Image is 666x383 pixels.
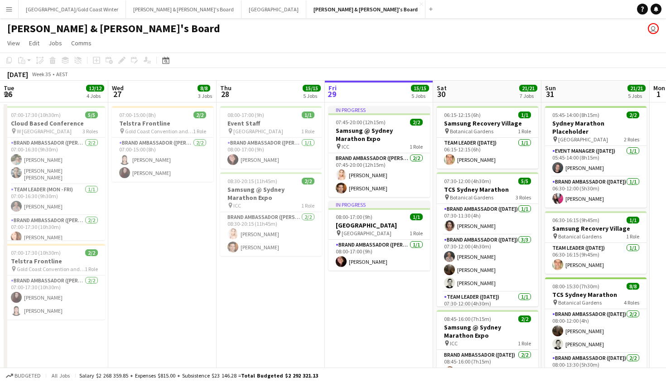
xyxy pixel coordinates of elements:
[336,213,372,220] span: 08:00-17:00 (9h)
[435,89,447,99] span: 30
[112,84,124,92] span: Wed
[518,340,531,347] span: 1 Role
[624,136,639,143] span: 2 Roles
[86,85,104,92] span: 12/12
[11,249,61,256] span: 07:00-17:30 (10h30m)
[328,153,430,197] app-card-role: Brand Ambassador ([PERSON_NAME])2/207:45-20:00 (12h15m)[PERSON_NAME][PERSON_NAME]
[545,119,647,136] h3: Sydney Marathon Placeholder
[198,85,210,92] span: 8/8
[544,89,556,99] span: 31
[437,106,538,169] div: 06:15-12:15 (6h)1/1Samsung Recovery Village Botanical Gardens1 RoleTeam Leader ([DATE])1/106:15-1...
[624,299,639,306] span: 4 Roles
[30,71,53,78] span: Week 35
[444,178,491,184] span: 07:30-12:00 (4h30m)
[328,221,430,229] h3: [GEOGRAPHIC_DATA]
[520,92,537,99] div: 7 Jobs
[19,0,126,18] button: [GEOGRAPHIC_DATA]/Gold Coast Winter
[4,119,105,127] h3: Cloud Based Conference
[444,112,481,118] span: 06:15-12:15 (6h)
[328,106,430,113] div: In progress
[79,372,318,379] div: Salary $2 268 359.85 + Expenses $815.00 + Subsistence $23 146.28 =
[437,185,538,194] h3: TCS Sydney Marathon
[25,37,43,49] a: Edit
[241,0,306,18] button: [GEOGRAPHIC_DATA]
[558,233,602,240] span: Botanical Gardens
[17,266,85,272] span: Gold Coast Convention and Exhibition Centre
[437,204,538,235] app-card-role: Brand Ambassador ([DATE])1/107:30-11:30 (4h)[PERSON_NAME]
[437,84,447,92] span: Sat
[626,233,639,240] span: 1 Role
[516,194,531,201] span: 3 Roles
[518,128,531,135] span: 1 Role
[558,299,602,306] span: Botanical Gardens
[437,138,538,169] app-card-role: Team Leader ([DATE])1/106:15-12:15 (6h)[PERSON_NAME]
[545,146,647,177] app-card-role: Event Manager ([DATE])1/105:45-14:00 (8h15m)[PERSON_NAME]
[411,85,429,92] span: 15/15
[652,89,665,99] span: 1
[193,112,206,118] span: 2/2
[29,39,39,47] span: Edit
[4,244,105,320] div: 07:00-17:30 (10h30m)2/2Telstra Frontline Gold Coast Convention and Exhibition Centre1 RoleBrand A...
[219,89,232,99] span: 28
[450,194,493,201] span: Botanical Gardens
[552,112,599,118] span: 05:45-14:00 (8h15m)
[342,230,391,237] span: [GEOGRAPHIC_DATA]
[437,119,538,127] h3: Samsung Recovery Village
[220,119,322,127] h3: Event Staff
[4,138,105,184] app-card-role: Brand Ambassador ([PERSON_NAME])2/207:00-16:30 (9h30m)[PERSON_NAME][PERSON_NAME] [PERSON_NAME]
[627,283,639,290] span: 8/8
[545,84,556,92] span: Sun
[4,37,24,49] a: View
[125,128,193,135] span: Gold Coast Convention and Exhibition Centre
[227,178,277,184] span: 08:30-20:15 (11h45m)
[4,106,105,240] app-job-card: 07:00-17:30 (10h30m)5/5Cloud Based Conference W [GEOGRAPHIC_DATA]3 RolesBrand Ambassador ([PERSON...
[112,119,213,127] h3: Telstra Frontline
[45,37,66,49] a: Jobs
[11,112,61,118] span: 07:00-17:30 (10h30m)
[410,230,423,237] span: 1 Role
[68,37,95,49] a: Comms
[4,215,105,259] app-card-role: Brand Ambassador ([PERSON_NAME])2/207:00-17:30 (10h30m)[PERSON_NAME]
[437,235,538,292] app-card-role: Brand Ambassador ([DATE])3/307:30-12:00 (4h30m)[PERSON_NAME][PERSON_NAME][PERSON_NAME]
[112,106,213,182] div: 07:00-15:00 (8h)2/2Telstra Frontline Gold Coast Convention and Exhibition Centre1 RoleBrand Ambas...
[437,172,538,306] app-job-card: 07:30-12:00 (4h30m)5/5TCS Sydney Marathon Botanical Gardens3 RolesBrand Ambassador ([DATE])1/107:...
[519,85,537,92] span: 21/21
[112,138,213,182] app-card-role: Brand Ambassador ([PERSON_NAME])2/207:00-15:00 (8h)[PERSON_NAME][PERSON_NAME]
[220,106,322,169] app-job-card: 08:00-17:00 (9h)1/1Event Staff [GEOGRAPHIC_DATA]1 RoleBrand Ambassador ([PERSON_NAME])1/108:00-17...
[437,292,538,323] app-card-role: Team Leader ([DATE])1/107:30-12:00 (4h30m)
[552,217,599,223] span: 06:30-16:15 (9h45m)
[48,39,62,47] span: Jobs
[7,39,20,47] span: View
[220,138,322,169] app-card-role: Brand Ambassador ([PERSON_NAME])1/108:00-17:00 (9h)[PERSON_NAME]
[545,106,647,208] app-job-card: 05:45-14:00 (8h15m)2/2Sydney Marathon Placeholder [GEOGRAPHIC_DATA]2 RolesEvent Manager ([DATE])1...
[627,85,646,92] span: 21/21
[518,315,531,322] span: 2/2
[328,201,430,271] app-job-card: In progress08:00-17:00 (9h)1/1[GEOGRAPHIC_DATA] [GEOGRAPHIC_DATA]1 RoleBrand Ambassador ([PERSON_...
[545,243,647,274] app-card-role: Team Leader ([DATE])1/106:30-16:15 (9h45m)[PERSON_NAME]
[4,184,105,215] app-card-role: Team Leader (Mon - Fri)1/107:00-16:30 (9h30m)[PERSON_NAME]
[518,178,531,184] span: 5/5
[627,217,639,223] span: 1/1
[7,70,28,79] div: [DATE]
[328,126,430,143] h3: Samsung @ Sydney Marathon Expo
[198,92,212,99] div: 3 Jobs
[233,202,241,209] span: ICC
[328,106,430,197] div: In progress07:45-20:00 (12h15m)2/2Samsung @ Sydney Marathon Expo ICC1 RoleBrand Ambassador ([PERS...
[558,136,608,143] span: [GEOGRAPHIC_DATA]
[552,283,599,290] span: 08:00-15:30 (7h30m)
[4,84,14,92] span: Tue
[450,340,458,347] span: ICC
[628,92,645,99] div: 5 Jobs
[410,213,423,220] span: 1/1
[220,172,322,256] app-job-card: 08:30-20:15 (11h45m)2/2Samsung @ Sydney Marathon Expo ICC1 RoleBrand Ambassador ([PERSON_NAME])2/...
[56,71,68,78] div: AEST
[545,224,647,233] h3: Samsung Recovery Village
[301,128,314,135] span: 1 Role
[545,291,647,299] h3: TCS Sydney Marathon
[518,112,531,118] span: 1/1
[87,92,104,99] div: 4 Jobs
